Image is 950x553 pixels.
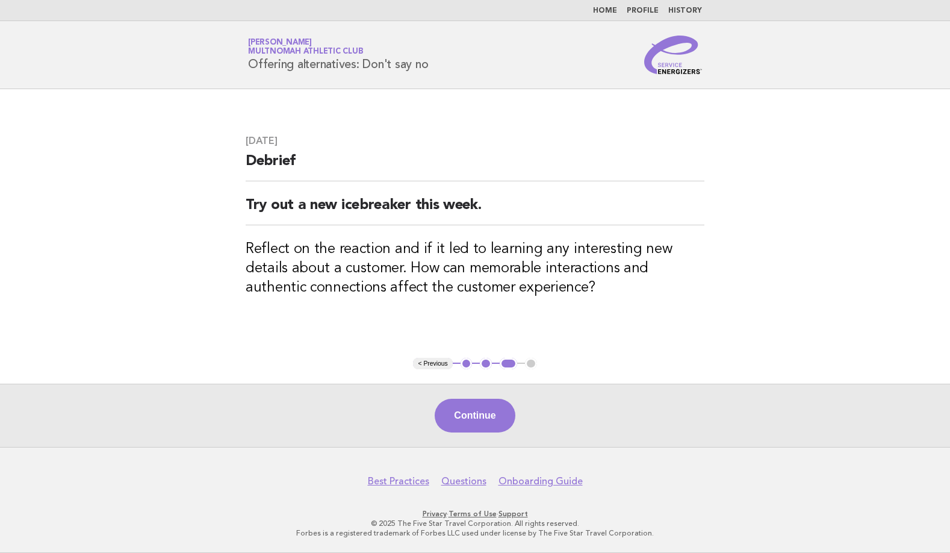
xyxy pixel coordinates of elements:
[248,39,428,70] h1: Offering alternatives: Don't say no
[413,358,452,370] button: < Previous
[107,509,843,519] p: · ·
[246,135,704,147] h3: [DATE]
[441,475,486,487] a: Questions
[248,48,363,56] span: Multnomah Athletic Club
[627,7,659,14] a: Profile
[107,519,843,528] p: © 2025 The Five Star Travel Corporation. All rights reserved.
[246,240,704,298] h3: Reflect on the reaction and if it led to learning any interesting new details about a customer. H...
[107,528,843,538] p: Forbes is a registered trademark of Forbes LLC used under license by The Five Star Travel Corpora...
[498,475,583,487] a: Onboarding Guide
[593,7,617,14] a: Home
[461,358,473,370] button: 1
[449,510,497,518] a: Terms of Use
[644,36,702,74] img: Service Energizers
[498,510,528,518] a: Support
[248,39,363,55] a: [PERSON_NAME]Multnomah Athletic Club
[668,7,702,14] a: History
[246,152,704,181] h2: Debrief
[423,510,447,518] a: Privacy
[368,475,429,487] a: Best Practices
[435,399,515,433] button: Continue
[246,196,704,225] h2: Try out a new icebreaker this week.
[500,358,517,370] button: 3
[480,358,492,370] button: 2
